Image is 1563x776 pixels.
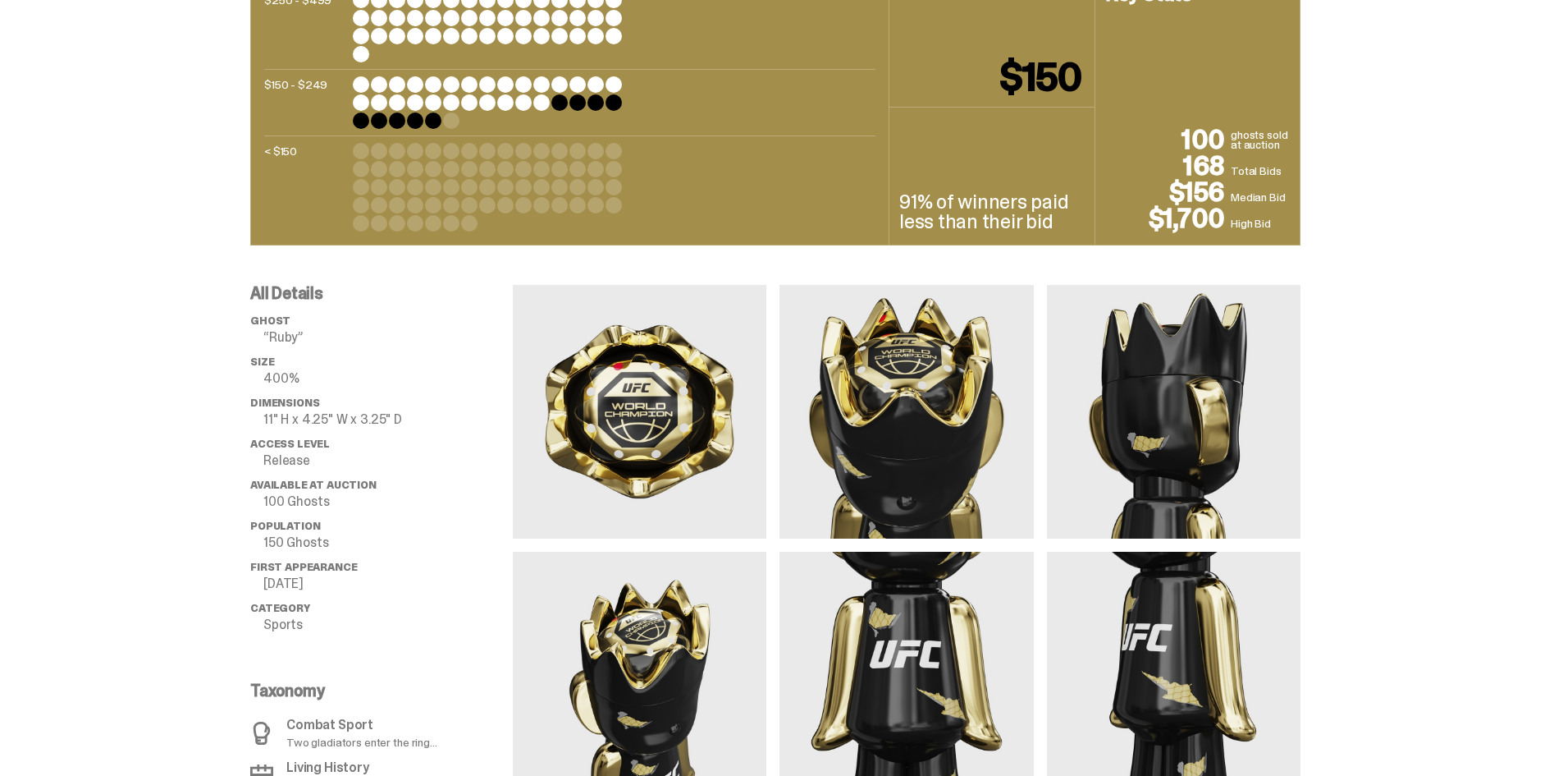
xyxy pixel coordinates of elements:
p: “Ruby” [263,331,513,344]
span: First Appearance [250,560,357,574]
span: Access Level [250,437,330,451]
img: media gallery image [513,285,766,539]
p: $156 [1105,179,1231,205]
p: Two gladiators enter the ring... [286,737,437,748]
span: Available at Auction [250,478,377,492]
p: < $150 [264,143,346,232]
p: 400% [263,372,513,385]
p: 11" H x 4.25" W x 3.25" D [263,413,513,426]
span: Category [250,601,310,615]
span: Size [250,355,274,369]
span: Dimensions [250,396,319,410]
img: media gallery image [779,285,1033,539]
p: $150 - $249 [264,76,346,129]
p: 168 [1105,153,1231,179]
span: Population [250,519,320,533]
p: Living History [286,761,503,774]
p: 100 Ghosts [263,495,513,508]
p: $1,700 [1105,205,1231,232]
span: ghost [250,314,290,328]
p: All Details [250,285,513,301]
p: 91% of winners paid less than their bid [899,192,1085,232]
p: 150 Ghosts [263,536,513,549]
p: Sports [263,618,513,631]
p: Combat Sport [286,719,437,732]
p: Total Bids [1231,163,1290,179]
p: $150 [1000,57,1081,97]
p: High Bid [1231,215,1290,232]
p: Release [263,454,513,467]
p: ghosts sold at auction [1231,130,1290,153]
p: Median Bid [1231,189,1290,205]
p: Taxonomy [250,682,503,699]
p: [DATE] [263,577,513,590]
p: 100 [1105,126,1231,153]
img: media gallery image [1047,285,1300,539]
